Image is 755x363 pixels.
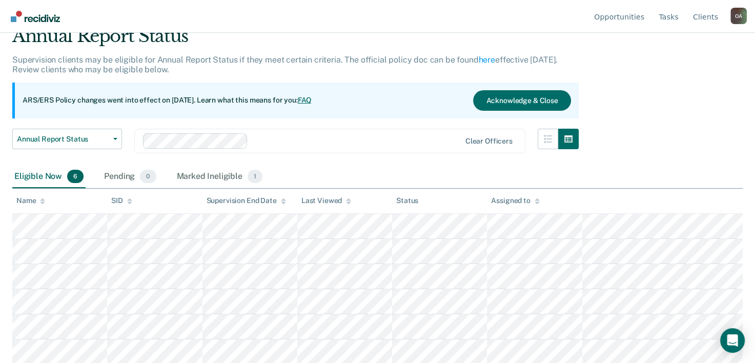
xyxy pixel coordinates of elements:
button: Profile dropdown button [730,8,747,24]
div: SID [111,196,132,205]
div: Marked Ineligible1 [175,166,265,188]
p: Supervision clients may be eligible for Annual Report Status if they meet certain criteria. The o... [12,55,558,74]
p: ARS/ERS Policy changes went into effect on [DATE]. Learn what this means for you: [23,95,312,106]
div: Status [396,196,418,205]
div: Eligible Now6 [12,166,86,188]
div: Name [16,196,45,205]
a: FAQ [298,96,312,104]
div: O A [730,8,747,24]
span: 0 [140,170,156,183]
img: Recidiviz [11,11,60,22]
button: Acknowledge & Close [473,90,570,111]
span: 6 [67,170,84,183]
span: Annual Report Status [17,135,109,144]
div: Last Viewed [301,196,351,205]
div: Assigned to [491,196,539,205]
div: Pending0 [102,166,158,188]
a: here [479,55,495,65]
span: 1 [248,170,262,183]
div: Annual Report Status [12,26,579,55]
div: Supervision End Date [207,196,286,205]
button: Annual Report Status [12,129,122,149]
div: Open Intercom Messenger [720,328,745,353]
div: Clear officers [465,137,513,146]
